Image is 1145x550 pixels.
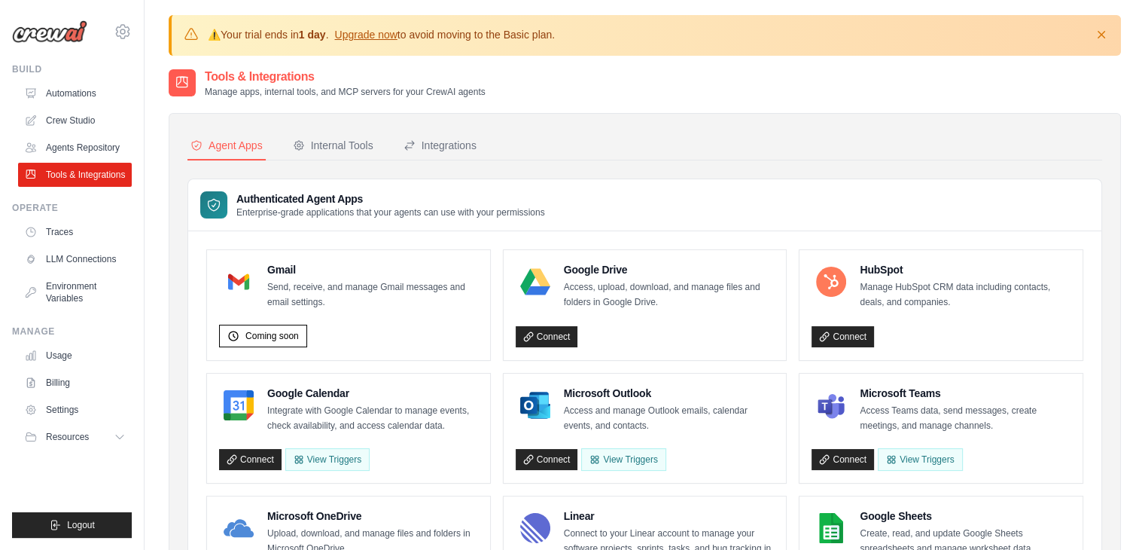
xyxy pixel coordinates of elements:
[190,138,263,153] div: Agent Apps
[564,404,775,433] p: Access and manage Outlook emails, calendar events, and contacts.
[564,262,775,277] h4: Google Drive
[520,267,550,297] img: Google Drive Logo
[219,449,282,470] a: Connect
[564,386,775,401] h4: Microsoft Outlook
[860,280,1070,310] p: Manage HubSpot CRM data including contacts, deals, and companies.
[564,509,775,524] h4: Linear
[564,280,775,310] p: Access, upload, download, and manage files and folders in Google Drive.
[18,220,132,244] a: Traces
[46,431,89,443] span: Resources
[581,448,665,471] : View Triggers
[334,29,397,41] a: Upgrade now
[860,509,1070,524] h4: Google Sheets
[245,330,299,342] span: Coming soon
[18,163,132,187] a: Tools & Integrations
[12,63,132,75] div: Build
[224,267,254,297] img: Gmail Logo
[860,262,1070,277] h4: HubSpot
[18,136,132,160] a: Agents Repository
[267,280,478,310] p: Send, receive, and manage Gmail messages and email settings.
[18,344,132,368] a: Usage
[516,326,578,347] a: Connect
[224,390,254,420] img: Google Calendar Logo
[12,512,132,538] button: Logout
[208,29,221,41] strong: ⚠️
[12,202,132,214] div: Operate
[299,29,326,41] strong: 1 day
[267,404,478,433] p: Integrate with Google Calendar to manage events, check availability, and access calendar data.
[816,390,846,420] img: Microsoft Teams Logo
[18,247,132,271] a: LLM Connections
[293,138,373,153] div: Internal Tools
[816,513,846,543] img: Google Sheets Logo
[18,371,132,395] a: Billing
[18,398,132,422] a: Settings
[18,108,132,133] a: Crew Studio
[67,519,95,531] span: Logout
[236,191,545,206] h3: Authenticated Agent Apps
[860,386,1070,401] h4: Microsoft Teams
[520,390,550,420] img: Microsoft Outlook Logo
[205,68,486,86] h2: Tools & Integrations
[187,132,266,160] button: Agent Apps
[18,81,132,105] a: Automations
[224,513,254,543] img: Microsoft OneDrive Logo
[520,513,550,543] img: Linear Logo
[403,138,477,153] div: Integrations
[860,404,1070,433] p: Access Teams data, send messages, create meetings, and manage channels.
[267,509,478,524] h4: Microsoft OneDrive
[285,448,370,471] button: View Triggers
[400,132,480,160] button: Integrations
[12,325,132,338] div: Manage
[812,449,874,470] a: Connect
[236,206,545,218] p: Enterprise-grade applications that your agents can use with your permissions
[267,262,478,277] h4: Gmail
[290,132,376,160] button: Internal Tools
[267,386,478,401] h4: Google Calendar
[516,449,578,470] a: Connect
[208,27,555,42] p: Your trial ends in . to avoid moving to the Basic plan.
[18,425,132,449] button: Resources
[12,20,87,43] img: Logo
[878,448,962,471] : View Triggers
[816,267,846,297] img: HubSpot Logo
[18,274,132,310] a: Environment Variables
[205,86,486,98] p: Manage apps, internal tools, and MCP servers for your CrewAI agents
[812,326,874,347] a: Connect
